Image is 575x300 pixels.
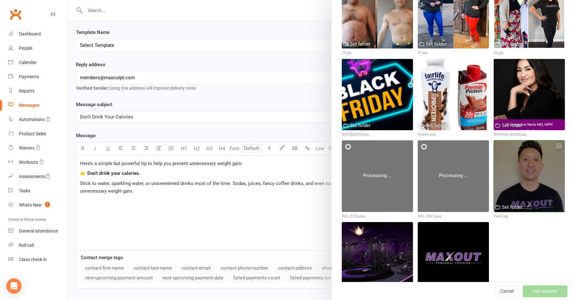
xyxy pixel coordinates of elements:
[8,224,67,238] a: General attendance kiosk mode
[19,74,39,79] div: Payments
[8,169,67,184] a: Assessments
[494,59,565,130] img: Dr. Neria.jpg
[6,278,22,294] div: Open Intercom Messenger
[19,103,40,108] div: Messages
[8,98,67,112] a: Messages
[418,222,489,293] img: logo.png
[502,122,522,129] div: Set folder
[426,40,447,48] div: Set folder
[19,88,34,93] div: Reports
[8,70,67,84] a: Payments
[8,252,67,267] a: Class kiosk mode
[342,50,413,56] div: 19.jpg
[342,59,413,130] img: black friday.png
[8,141,67,155] a: Waivers
[19,188,30,193] div: Tasks
[8,27,67,41] a: Dashboard
[418,214,489,219] div: IMG_2867.jpeg
[350,40,371,48] div: Set folder
[8,6,23,22] a: Clubworx
[439,172,468,179] div: Processing ...
[8,238,67,252] a: Roll call
[8,41,67,55] a: People
[418,59,489,130] img: Protein.png
[426,122,447,129] div: Set folder
[45,202,50,207] span: 1
[8,55,67,70] a: Calendar
[19,145,34,150] div: Waivers
[8,127,67,141] a: Product Sales
[8,184,67,198] a: Tasks
[418,132,489,137] div: Protein.png
[8,84,67,98] a: Reports
[19,174,50,179] div: Assessments
[418,50,489,56] div: 21.jpg
[19,202,42,207] div: What's New
[19,117,45,122] div: Automations
[19,160,38,165] div: Workouts
[350,122,371,129] div: Set folder
[8,112,67,127] a: Automations
[363,172,392,179] div: Processing ...
[19,46,32,51] div: People
[8,155,67,169] a: Workouts
[502,203,522,211] div: Set folder
[502,40,522,48] div: Set folder
[19,243,34,248] div: Roll call
[494,50,565,56] div: 23.jpg
[19,60,37,65] div: Calendar
[495,285,519,297] button: Cancel
[19,228,58,233] div: General attendance
[19,131,46,136] div: Product Sales
[494,132,565,137] div: [PERSON_NAME].jpg
[342,222,413,293] img: header.png
[494,214,565,219] div: Paul2.jpg
[8,198,67,212] a: What's New1
[19,257,47,262] div: Class check-in
[342,214,413,219] div: IMG_3128.jpeg
[342,132,413,137] div: [DATE][DATE].png
[19,31,41,36] div: Dashboard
